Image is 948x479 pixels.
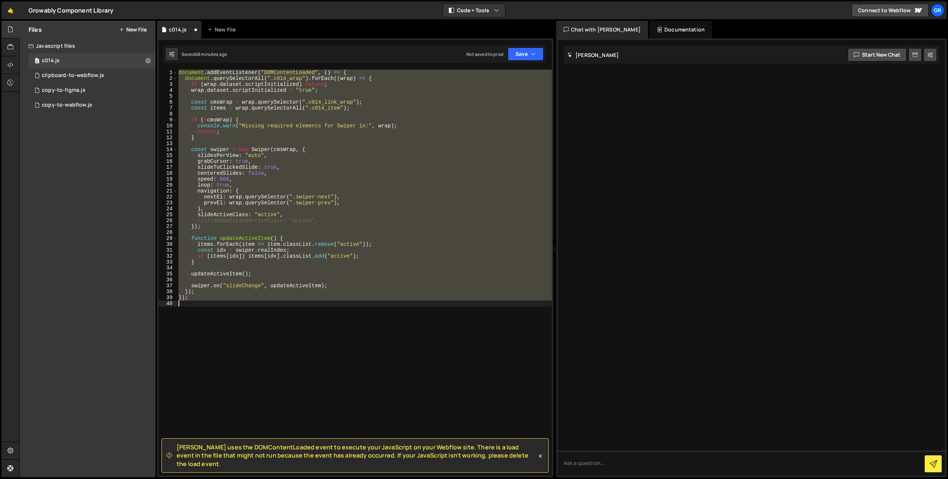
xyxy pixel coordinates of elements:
div: Documentation [650,21,712,38]
span: [PERSON_NAME] uses the DOMContentLoaded event to execute your JavaScript on your Webflow site. Th... [177,443,537,468]
div: 19 [158,176,177,182]
div: 25 [158,212,177,218]
div: Javascript files [20,38,156,53]
div: c014.js [42,57,60,64]
button: Code + Tools [443,4,505,17]
div: 8 [158,111,177,117]
div: 15944/42606.js [29,98,156,113]
div: 3 [158,81,177,87]
div: 26 [158,218,177,224]
div: 29 [158,235,177,241]
div: 32 [158,253,177,259]
div: 11 [158,129,177,135]
div: 20 [158,182,177,188]
a: 🤙 [1,1,20,19]
div: 15944/42607.js [29,83,156,98]
div: 15 [158,153,177,158]
h2: Files [29,26,42,34]
div: c014.js [169,26,187,33]
div: 40 [158,301,177,307]
div: 4 [158,87,177,93]
span: 0 [35,58,39,64]
h2: [PERSON_NAME] [567,51,619,58]
div: 24 [158,206,177,212]
div: clipboard-to-webflow.js [42,72,104,79]
a: Gr [931,4,944,17]
div: 13 [158,141,177,147]
div: 15944/44339.js [29,53,156,68]
div: 15944/43082.js [29,68,156,83]
div: 39 [158,295,177,301]
div: 9 [158,117,177,123]
div: 23 [158,200,177,206]
div: 31 [158,247,177,253]
div: Not saved to prod [466,51,503,57]
div: 48 minutes ago [195,51,227,57]
div: 16 [158,158,177,164]
a: Connect to Webflow [852,4,929,17]
div: 17 [158,164,177,170]
div: 5 [158,93,177,99]
div: 35 [158,271,177,277]
button: Save [508,47,544,61]
div: 2 [158,76,177,81]
div: Chat with [PERSON_NAME] [556,21,648,38]
div: 1 [158,70,177,76]
div: 7 [158,105,177,111]
div: Growably Component Library [29,6,113,15]
div: 27 [158,224,177,230]
div: 6 [158,99,177,105]
div: 10 [158,123,177,129]
div: 34 [158,265,177,271]
div: 36 [158,277,177,283]
div: copy-to-figma.js [42,87,86,94]
button: New File [119,27,147,33]
div: 21 [158,188,177,194]
div: 28 [158,230,177,235]
div: 12 [158,135,177,141]
div: copy-to-webflow.js [42,102,92,108]
div: 37 [158,283,177,289]
div: Saved [181,51,227,57]
div: 18 [158,170,177,176]
div: 30 [158,241,177,247]
div: 33 [158,259,177,265]
button: Start new chat [848,48,907,61]
div: 14 [158,147,177,153]
div: 22 [158,194,177,200]
div: 38 [158,289,177,295]
div: New File [207,26,238,33]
